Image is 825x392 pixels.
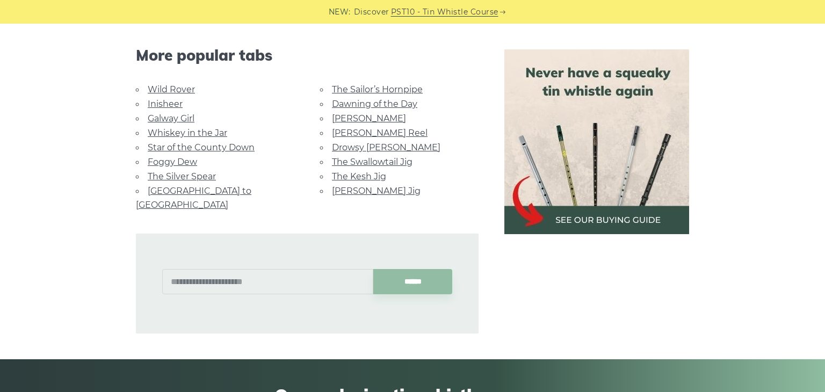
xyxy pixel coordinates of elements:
a: Star of the County Down [148,142,255,153]
a: Inisheer [148,99,183,109]
a: [GEOGRAPHIC_DATA] to [GEOGRAPHIC_DATA] [136,186,251,210]
span: Discover [354,6,389,18]
a: Drowsy [PERSON_NAME] [332,142,440,153]
a: Galway Girl [148,113,194,124]
a: Whiskey in the Jar [148,128,227,138]
a: PST10 - Tin Whistle Course [391,6,498,18]
a: [PERSON_NAME] Reel [332,128,428,138]
a: Foggy Dew [148,157,197,167]
a: Wild Rover [148,84,195,95]
a: The Sailor’s Hornpipe [332,84,423,95]
span: NEW: [329,6,351,18]
img: tin whistle buying guide [504,49,689,234]
a: The Swallowtail Jig [332,157,412,167]
a: Dawning of the Day [332,99,417,109]
a: [PERSON_NAME] Jig [332,186,421,196]
span: More popular tabs [136,46,479,64]
a: [PERSON_NAME] [332,113,406,124]
a: The Silver Spear [148,171,216,182]
a: The Kesh Jig [332,171,386,182]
